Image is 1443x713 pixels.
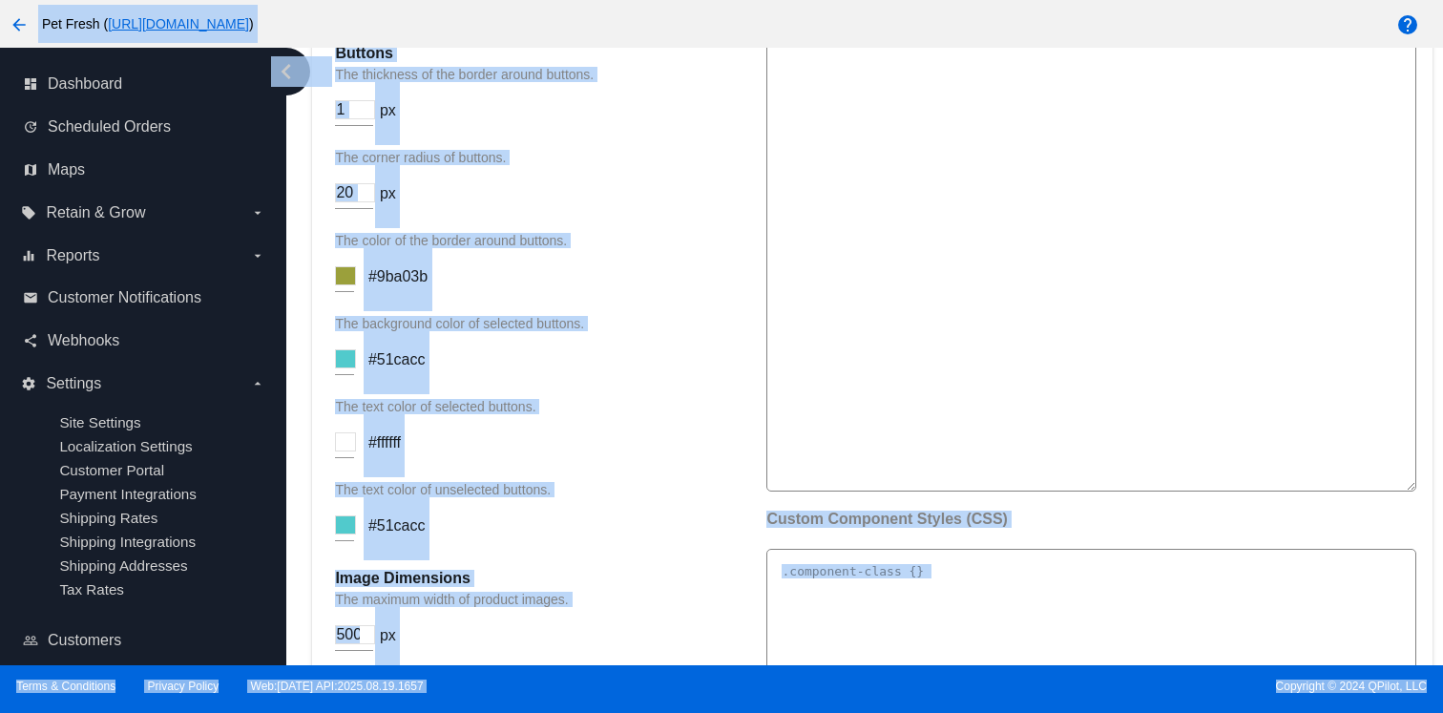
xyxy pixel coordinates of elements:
span: px [380,627,396,643]
i: dashboard [23,76,38,92]
i: equalizer [21,248,36,263]
p: The text color of selected buttons. [335,399,747,414]
a: Payment Integrations [59,486,197,502]
i: update [23,119,38,135]
span: Customers [48,632,121,649]
a: Web:[DATE] API:2025.08.19.1657 [251,680,424,693]
a: Privacy Policy [148,680,220,693]
span: Settings [46,375,101,392]
a: Customer Portal [59,462,164,478]
mat-icon: help [1396,13,1419,36]
i: people_outline [23,633,38,648]
mat-icon: arrow_back [8,13,31,36]
a: people_outline Customers [23,625,265,656]
span: px [380,185,396,201]
a: update Scheduled Orders [23,112,265,142]
span: px [380,102,396,118]
i: arrow_drop_down [250,248,265,263]
span: Pet Fresh ( ) [42,16,254,31]
span: #ffffff [368,434,401,451]
a: Terms & Conditions [16,680,115,693]
i: arrow_drop_down [250,376,265,391]
span: Dashboard [48,75,122,93]
i: map [23,162,38,178]
i: chevron_left [271,56,302,87]
p: The maximum width of product images. [335,592,747,607]
a: Localization Settings [59,438,192,454]
i: local_offer [21,205,36,220]
h4: Buttons [335,45,747,62]
i: email [23,290,38,305]
a: Site Settings [59,414,140,430]
a: email Customer Notifications [23,283,265,313]
span: Maps [48,161,85,178]
span: Customer Notifications [48,289,201,306]
p: The text color of unselected buttons. [335,482,747,497]
h4: Custom Component Styles (CSS) [766,511,1385,528]
a: dashboard Dashboard [23,69,265,99]
span: #51cacc [368,351,426,367]
span: Webhooks [48,332,119,349]
a: Shipping Integrations [59,534,196,550]
span: Reports [46,247,99,264]
p: The corner radius of buttons. [335,150,747,165]
i: arrow_drop_down [250,205,265,220]
p: The background color of selected buttons. [335,316,747,331]
i: share [23,333,38,348]
a: share Webhooks [23,325,265,356]
a: Shipping Addresses [59,557,187,574]
a: Shipping Rates [59,510,157,526]
a: Tax Rates [59,581,124,598]
span: Scheduled Orders [48,118,171,136]
span: #51cacc [368,517,426,534]
span: Copyright © 2024 QPilot, LLC [738,680,1427,693]
a: [URL][DOMAIN_NAME] [108,16,249,31]
a: map Maps [23,155,265,185]
p: The color of the border around buttons. [335,233,747,248]
h4: Image Dimensions [335,570,747,587]
span: Retain & Grow [46,204,145,221]
p: The thickness of the border around buttons. [335,67,747,82]
span: #9ba03b [368,268,428,284]
i: settings [21,376,36,391]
